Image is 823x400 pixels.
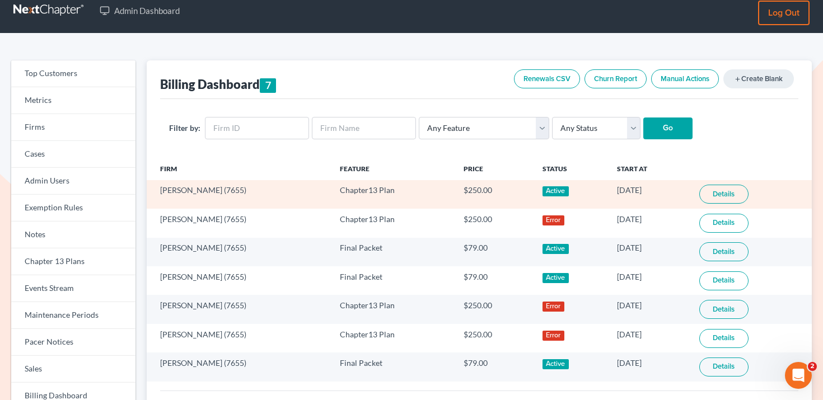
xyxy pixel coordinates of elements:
[11,222,135,248] a: Notes
[331,238,455,266] td: Final Packet
[11,195,135,222] a: Exemption Rules
[331,180,455,209] td: Chapter13 Plan
[608,180,690,209] td: [DATE]
[543,331,564,341] div: Error
[455,324,534,352] td: $250.00
[147,352,331,381] td: [PERSON_NAME] (7655)
[543,215,564,225] div: Error
[147,158,331,180] th: Firm
[147,324,331,352] td: [PERSON_NAME] (7655)
[11,141,135,168] a: Cases
[147,180,331,209] td: [PERSON_NAME] (7655)
[514,69,580,88] a: Renewals CSV
[455,352,534,381] td: $79.00
[543,186,569,196] div: Active
[331,158,455,180] th: Feature
[160,76,277,93] div: Billing Dashboard
[758,1,810,25] a: Log out
[11,356,135,383] a: Sales
[699,214,749,233] a: Details
[11,275,135,302] a: Events Stream
[723,69,794,88] a: addCreate Blank
[699,185,749,204] a: Details
[11,168,135,195] a: Admin Users
[147,209,331,237] td: [PERSON_NAME] (7655)
[260,78,277,93] div: 7
[699,300,749,319] a: Details
[94,1,185,21] a: Admin Dashboard
[455,238,534,266] td: $79.00
[147,238,331,266] td: [PERSON_NAME] (7655)
[543,244,569,254] div: Active
[699,357,749,377] a: Details
[11,329,135,356] a: Pacer Notices
[608,209,690,237] td: [DATE]
[455,266,534,295] td: $79.00
[331,295,455,323] td: Chapter13 Plan
[312,117,416,139] input: Firm Name
[608,266,690,295] td: [DATE]
[699,242,749,261] a: Details
[11,302,135,329] a: Maintenance Periods
[699,329,749,348] a: Details
[331,324,455,352] td: Chapter13 Plan
[11,87,135,114] a: Metrics
[331,209,455,237] td: Chapter13 Plan
[11,60,135,87] a: Top Customers
[11,114,135,141] a: Firms
[734,76,741,83] i: add
[608,158,690,180] th: Start At
[643,117,693,140] input: Go
[205,117,309,139] input: Firm ID
[808,362,817,371] span: 2
[147,295,331,323] td: [PERSON_NAME] (7655)
[543,359,569,369] div: Active
[785,362,812,389] iframe: Intercom live chat
[699,271,749,290] a: Details
[455,158,534,180] th: Price
[608,352,690,381] td: [DATE]
[331,266,455,295] td: Final Packet
[534,158,608,180] th: Status
[608,324,690,352] td: [DATE]
[331,352,455,381] td: Final Packet
[455,180,534,209] td: $250.00
[543,302,564,312] div: Error
[584,69,647,88] a: Churn Report
[147,266,331,295] td: [PERSON_NAME] (7655)
[11,248,135,275] a: Chapter 13 Plans
[651,69,719,88] a: Manual Actions
[455,209,534,237] td: $250.00
[169,122,200,134] label: Filter by:
[543,273,569,283] div: Active
[455,295,534,323] td: $250.00
[608,238,690,266] td: [DATE]
[608,295,690,323] td: [DATE]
